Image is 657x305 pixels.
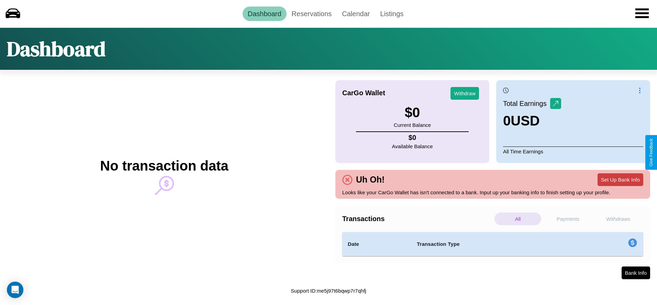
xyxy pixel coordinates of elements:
[353,175,388,185] h4: Uh Oh!
[649,139,654,166] div: Give Feedback
[394,105,431,120] h3: $ 0
[243,7,287,21] a: Dashboard
[287,7,337,21] a: Reservations
[375,7,409,21] a: Listings
[7,282,23,298] div: Open Intercom Messenger
[417,240,572,248] h4: Transaction Type
[7,35,105,63] h1: Dashboard
[598,173,643,186] button: Set Up Bank Info
[342,188,643,197] p: Looks like your CarGo Wallet has isn't connected to a bank. Input up your banking info to finish ...
[394,120,431,130] p: Current Balance
[450,87,479,100] button: Withdraw
[392,142,433,151] p: Available Balance
[291,286,366,295] p: Support ID: me5j97t6bqwp7r7qhfj
[622,266,650,279] button: Bank Info
[503,113,561,129] h3: 0 USD
[100,158,228,174] h2: No transaction data
[337,7,375,21] a: Calendar
[342,232,643,256] table: simple table
[392,134,433,142] h4: $ 0
[503,146,643,156] p: All Time Earnings
[503,97,550,110] p: Total Earnings
[545,213,591,225] p: Payments
[494,213,541,225] p: All
[342,89,385,97] h4: CarGo Wallet
[342,215,493,223] h4: Transactions
[348,240,406,248] h4: Date
[595,213,642,225] p: Withdraws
